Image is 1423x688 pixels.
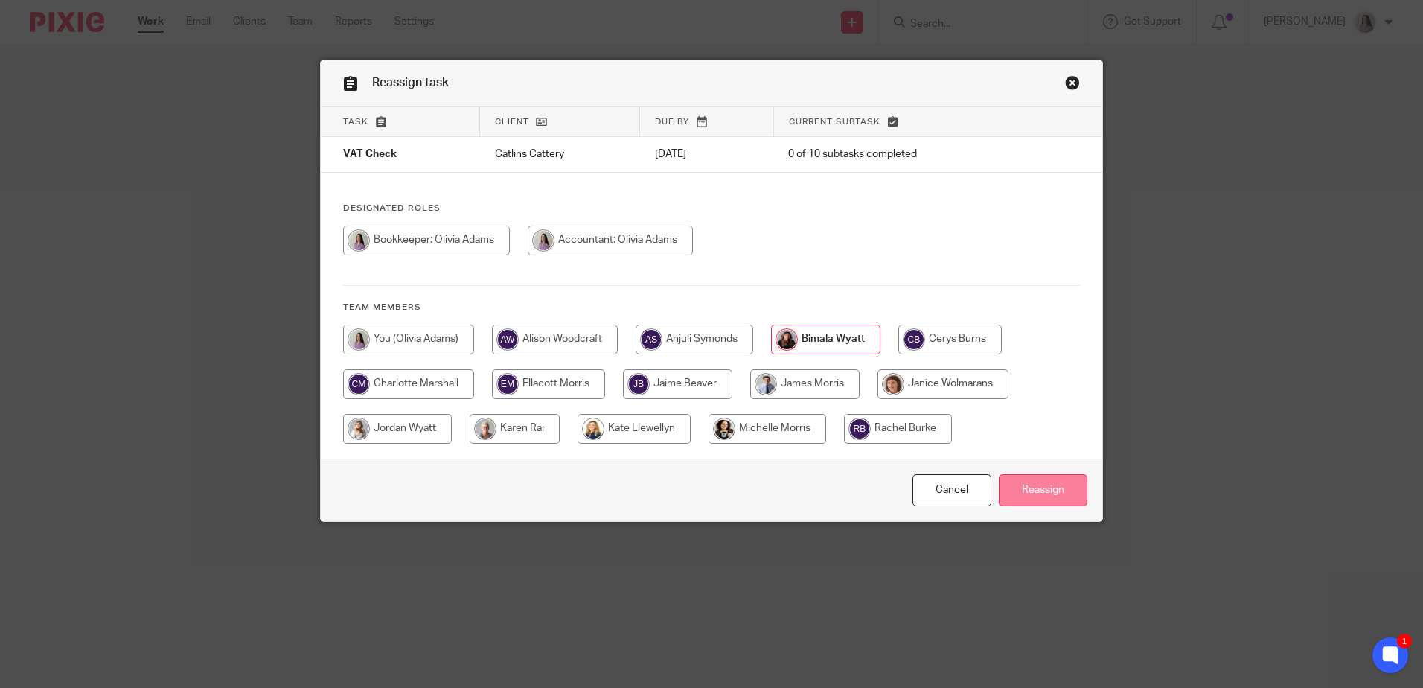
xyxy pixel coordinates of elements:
span: Due by [655,118,689,126]
span: VAT Check [343,150,397,160]
span: Current subtask [789,118,880,126]
h4: Team members [343,302,1080,313]
span: Client [495,118,529,126]
p: Catlins Cattery [495,147,625,162]
a: Close this dialog window [912,474,991,506]
div: 1 [1397,634,1412,649]
input: Reassign [999,474,1087,506]
p: [DATE] [655,147,759,162]
h4: Designated Roles [343,203,1080,214]
span: Reassign task [372,77,449,89]
td: 0 of 10 subtasks completed [773,137,1029,173]
span: Task [343,118,368,126]
a: Close this dialog window [1065,75,1080,95]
